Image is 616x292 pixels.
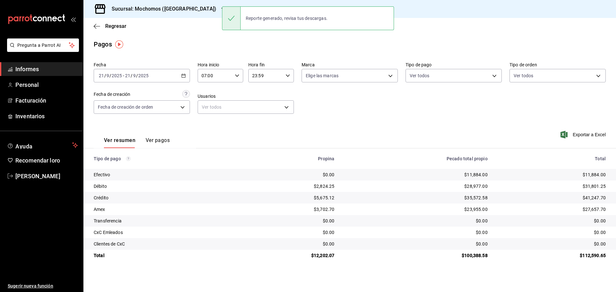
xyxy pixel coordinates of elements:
font: Elige las marcas [306,73,338,78]
font: Recomendar loro [15,157,60,164]
input: -- [98,73,104,78]
font: Ver todos [514,73,533,78]
font: $0.00 [476,241,488,246]
font: $28,977.00 [464,184,488,189]
div: pestañas de navegación [104,137,170,148]
font: - [123,73,124,78]
font: Ayuda [15,143,33,150]
font: Personal [15,81,39,88]
font: Clientes de CxC [94,241,125,246]
font: [PERSON_NAME] [15,173,60,179]
font: / [131,73,133,78]
font: $27,657.70 [583,207,606,212]
font: $0.00 [323,172,335,177]
font: $0.00 [323,230,335,235]
font: Sugerir nueva función [8,283,53,288]
a: Pregunta a Parrot AI [4,46,79,53]
font: Fecha [94,62,106,67]
font: Ver pagos [146,137,170,143]
svg: Los pagos realizados con Pay y otras terminales son montos brutos. [126,156,131,161]
font: / [109,73,111,78]
font: Fecha de creación de orden [98,104,153,110]
font: Total [595,156,606,161]
font: Exportar a Excel [573,132,606,137]
font: $41,247.70 [583,195,606,200]
font: Informes [15,66,39,72]
font: $11,884.00 [464,172,488,177]
img: Marcador de información sobre herramientas [115,40,123,48]
button: abrir_cajón_menú [71,17,76,22]
font: $0.00 [323,218,335,223]
font: Fecha de creación [94,92,130,97]
input: -- [106,73,109,78]
font: $0.00 [594,218,606,223]
font: Tipo de orden [509,62,537,67]
font: $0.00 [476,230,488,235]
font: Ver todos [202,104,221,110]
font: Marca [302,62,315,67]
font: $0.00 [476,218,488,223]
font: Transferencia [94,218,122,223]
font: Hora fin [248,62,265,67]
font: Usuarios [198,94,216,99]
font: Hora inicio [198,62,219,67]
font: Ver resumen [104,137,135,143]
font: $100,388.58 [462,253,488,258]
font: / [104,73,106,78]
font: $5,675.12 [314,195,334,200]
font: $12,202.07 [311,253,335,258]
font: / [136,73,138,78]
font: $0.00 [594,241,606,246]
input: ---- [111,73,122,78]
font: $0.00 [323,241,335,246]
font: Regresar [105,23,126,29]
font: Débito [94,184,107,189]
font: Facturación [15,97,46,104]
font: Tipo de pago [406,62,432,67]
button: Exportar a Excel [562,131,606,138]
font: Propina [318,156,334,161]
font: Pregunta a Parrot AI [17,43,61,48]
font: Total [94,253,105,258]
font: CxC Emleados [94,230,123,235]
font: $23,955.00 [464,207,488,212]
font: $3,702.70 [314,207,334,212]
font: Efectivo [94,172,110,177]
font: Inventarios [15,113,45,120]
font: Pagos [94,40,112,48]
font: Crédito [94,195,108,200]
font: $0.00 [594,230,606,235]
font: $11,884.00 [583,172,606,177]
button: Pregunta a Parrot AI [7,38,79,52]
font: $31,801.25 [583,184,606,189]
font: $2,824.25 [314,184,334,189]
input: -- [133,73,136,78]
font: Sucursal: Mochomos ([GEOGRAPHIC_DATA]) [112,6,216,12]
font: Ver todos [410,73,429,78]
font: Reporte generado, revisa tus descargas. [246,16,328,21]
font: Pecado total propio [447,156,488,161]
input: ---- [138,73,149,78]
font: Tipo de pago [94,156,121,161]
font: $35,572.58 [464,195,488,200]
font: $112,590.65 [580,253,606,258]
button: Regresar [94,23,126,29]
font: Amex [94,207,105,212]
input: -- [125,73,131,78]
